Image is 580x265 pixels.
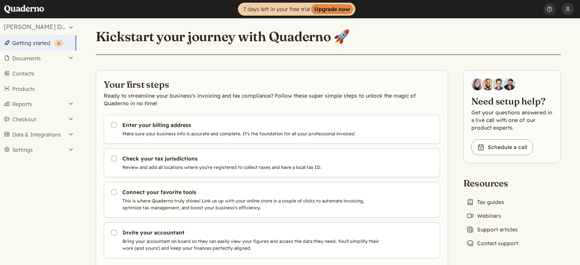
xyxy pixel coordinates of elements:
[463,210,504,221] a: Webinars
[493,78,505,90] img: Ivo Oltmans, Business Developer at Quaderno
[122,155,382,162] h3: Check your tax jurisdictions
[104,78,440,90] h2: Your first steps
[122,238,382,252] p: Bring your accountant on board so they can easily view your figures and access the data they need...
[122,188,382,196] h3: Connect your favorite tools
[57,40,60,46] span: 4
[463,224,521,235] a: Support articles
[104,222,440,258] a: Invite your accountant Bring your accountant on board so they can easily view your figures and ac...
[104,115,440,144] a: Enter your billing address Make sure your business info is accurate and complete. It's the founda...
[122,164,382,171] p: Review and add all locations where you're registered to collect taxes and have a local tax ID.
[238,3,355,16] a: 7 days left in your free trialUpgrade now
[96,28,350,45] h1: Kickstart your journey with Quaderno 🚀
[104,182,440,218] a: Connect your favorite tools This is where Quaderno truly shines! Link us up with your online stor...
[471,109,553,132] p: Get your questions answered in a live call with one of our product experts.
[104,148,440,177] a: Check your tax jurisdictions Review and add all locations where you're registered to collect taxe...
[503,78,516,90] img: Javier Rubio, DevRel at Quaderno
[122,198,382,211] p: This is where Quaderno truly shines! Link us up with your online store in a couple of clicks to a...
[471,139,533,155] a: Schedule a call
[122,130,382,137] p: Make sure your business info is accurate and complete. It's the foundation for all your professio...
[122,229,382,236] h3: Invite your accountant
[104,92,440,107] p: Ready to streamline your business's invoicing and tax compliance? Follow these super simple steps...
[463,177,521,189] h2: Resources
[122,121,382,129] h3: Enter your billing address
[482,78,494,90] img: Jairo Fumero, Account Executive at Quaderno
[471,95,553,107] h2: Need setup help?
[463,238,521,249] a: Contact support
[311,4,353,14] strong: Upgrade now
[471,78,484,90] img: Diana Carrasco, Account Executive at Quaderno
[463,197,507,207] a: Tax guides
